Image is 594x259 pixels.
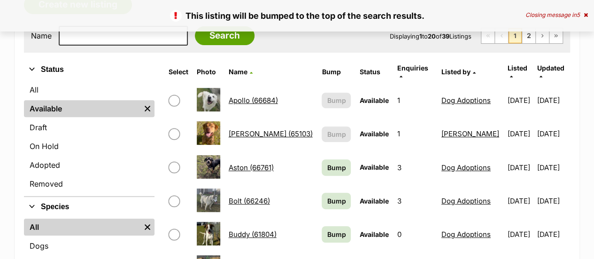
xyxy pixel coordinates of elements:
a: Listed by [441,68,476,76]
input: Search [195,26,255,45]
span: Available [359,230,388,238]
a: Aston (66761) [229,163,274,172]
td: [DATE] [504,218,536,251]
label: Name [31,31,52,40]
td: [DATE] [537,84,569,117]
a: Dog Adoptions [441,96,491,105]
span: Bump [327,95,346,105]
button: Bump [322,126,351,142]
td: [DATE] [537,151,569,184]
span: Page 1 [509,28,522,43]
span: Bump [327,196,346,206]
span: Previous page [495,28,508,43]
td: [DATE] [537,185,569,217]
td: [DATE] [504,185,536,217]
th: Status [355,61,392,83]
td: 1 [393,84,436,117]
span: Name [229,68,247,76]
strong: 39 [442,32,449,40]
a: Adopted [24,157,154,173]
td: 3 [393,185,436,217]
div: Status [24,79,154,196]
a: Enquiries [397,64,428,79]
td: [DATE] [537,118,569,150]
th: Select [165,61,192,83]
a: All [24,219,140,235]
span: Listed by [441,68,471,76]
td: [DATE] [504,84,536,117]
a: Dog Adoptions [441,230,491,239]
a: [PERSON_NAME] (65103) [229,129,313,138]
a: Bolt (66246) [229,196,270,205]
a: Page 2 [522,28,535,43]
a: Bump [322,193,351,209]
td: [DATE] [537,218,569,251]
div: Closing message in [525,12,588,18]
a: Remove filter [140,219,154,235]
span: Bump [327,229,346,239]
a: Available [24,100,140,117]
span: Bump [327,129,346,139]
a: Next page [536,28,549,43]
a: Last page [549,28,563,43]
a: [PERSON_NAME] [441,129,499,138]
span: First page [481,28,494,43]
a: Remove filter [140,100,154,117]
a: Bump [322,159,351,176]
strong: 1 [419,32,422,40]
span: Displaying to of Listings [390,32,471,40]
td: [DATE] [504,151,536,184]
td: 0 [393,218,436,251]
th: Bump [318,61,355,83]
td: 1 [393,118,436,150]
a: Dog Adoptions [441,163,491,172]
a: Draft [24,119,154,136]
span: Available [359,130,388,138]
a: Dog Adoptions [441,196,491,205]
nav: Pagination [481,28,563,44]
a: Updated [537,64,564,79]
a: Listed [508,64,527,79]
p: This listing will be bumped to the top of the search results. [9,9,585,22]
button: Bump [322,93,351,108]
span: Available [359,163,388,171]
a: Buddy (61804) [229,230,277,239]
span: Updated [537,64,564,72]
a: All [24,81,154,98]
span: Listed [508,64,527,72]
a: On Hold [24,138,154,155]
span: Bump [327,163,346,173]
td: 3 [393,151,436,184]
a: Name [229,68,253,76]
a: Removed [24,175,154,192]
a: Dogs [24,237,154,254]
td: [DATE] [504,118,536,150]
span: Available [359,197,388,205]
strong: 20 [428,32,436,40]
span: Available [359,96,388,104]
span: 5 [577,11,580,18]
button: Status [24,63,154,76]
span: translation missing: en.admin.listings.index.attributes.enquiries [397,64,428,72]
button: Species [24,201,154,213]
th: Photo [193,61,224,83]
a: Bump [322,226,351,243]
a: Apollo (66684) [229,96,278,105]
